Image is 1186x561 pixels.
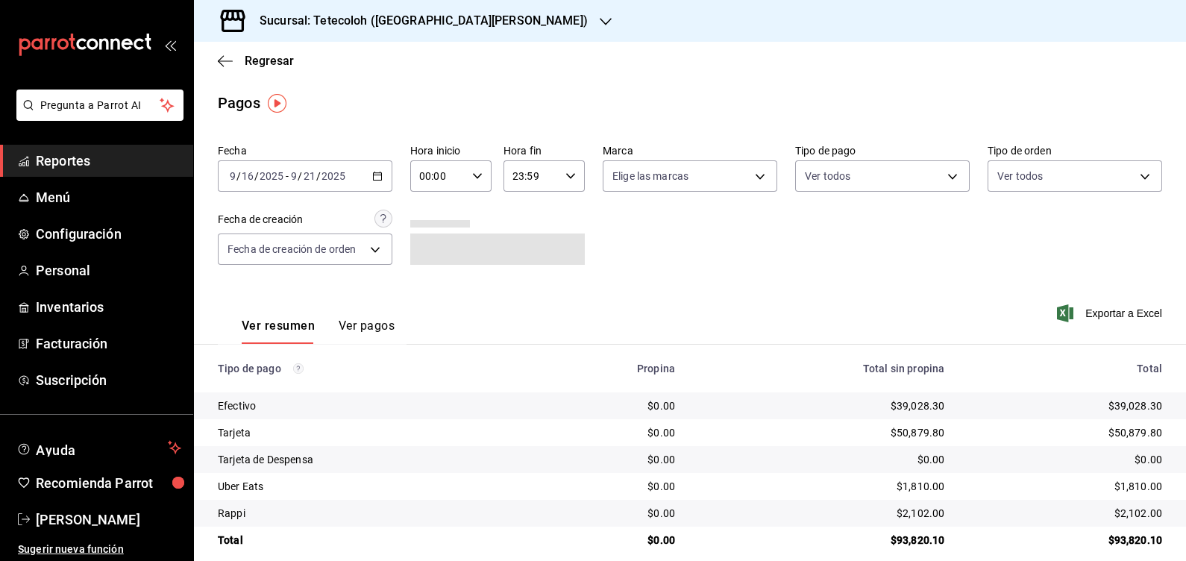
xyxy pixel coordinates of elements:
[16,90,183,121] button: Pregunta a Parrot AI
[18,542,181,557] span: Sugerir nueva función
[290,170,298,182] input: --
[36,187,181,207] span: Menú
[541,452,675,467] div: $0.00
[503,145,585,156] label: Hora fin
[968,452,1162,467] div: $0.00
[316,170,321,182] span: /
[218,398,517,413] div: Efectivo
[228,242,356,257] span: Fecha de creación de orden
[36,370,181,390] span: Suscripción
[36,297,181,317] span: Inventarios
[699,452,944,467] div: $0.00
[603,145,777,156] label: Marca
[612,169,688,184] span: Elige las marcas
[218,425,517,440] div: Tarjeta
[242,319,395,344] div: navigation tabs
[259,170,284,182] input: ----
[321,170,346,182] input: ----
[805,169,850,184] span: Ver todos
[36,224,181,244] span: Configuración
[410,145,492,156] label: Hora inicio
[541,506,675,521] div: $0.00
[40,98,160,113] span: Pregunta a Parrot AI
[1060,304,1162,322] button: Exportar a Excel
[241,170,254,182] input: --
[218,363,517,374] div: Tipo de pago
[968,398,1162,413] div: $39,028.30
[699,533,944,548] div: $93,820.10
[699,398,944,413] div: $39,028.30
[293,363,304,374] svg: Los pagos realizados con Pay y otras terminales son montos brutos.
[968,533,1162,548] div: $93,820.10
[699,506,944,521] div: $2,102.00
[248,12,588,30] h3: Sucursal: Tetecoloh ([GEOGRAPHIC_DATA][PERSON_NAME])
[218,452,517,467] div: Tarjeta de Despensa
[218,533,517,548] div: Total
[218,479,517,494] div: Uber Eats
[218,92,260,114] div: Pagos
[10,108,183,124] a: Pregunta a Parrot AI
[286,170,289,182] span: -
[36,151,181,171] span: Reportes
[541,425,675,440] div: $0.00
[164,39,176,51] button: open_drawer_menu
[795,145,970,156] label: Tipo de pago
[36,510,181,530] span: [PERSON_NAME]
[968,363,1162,374] div: Total
[218,54,294,68] button: Regresar
[242,319,315,344] button: Ver resumen
[218,506,517,521] div: Rappi
[218,145,392,156] label: Fecha
[236,170,241,182] span: /
[968,479,1162,494] div: $1,810.00
[218,212,303,228] div: Fecha de creación
[36,260,181,280] span: Personal
[997,169,1043,184] span: Ver todos
[968,506,1162,521] div: $2,102.00
[699,479,944,494] div: $1,810.00
[541,533,675,548] div: $0.00
[988,145,1162,156] label: Tipo de orden
[36,333,181,354] span: Facturación
[36,473,181,493] span: Recomienda Parrot
[339,319,395,344] button: Ver pagos
[699,425,944,440] div: $50,879.80
[541,363,675,374] div: Propina
[303,170,316,182] input: --
[541,479,675,494] div: $0.00
[699,363,944,374] div: Total sin propina
[541,398,675,413] div: $0.00
[298,170,302,182] span: /
[254,170,259,182] span: /
[229,170,236,182] input: --
[268,94,286,113] img: Tooltip marker
[968,425,1162,440] div: $50,879.80
[36,439,162,457] span: Ayuda
[245,54,294,68] span: Regresar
